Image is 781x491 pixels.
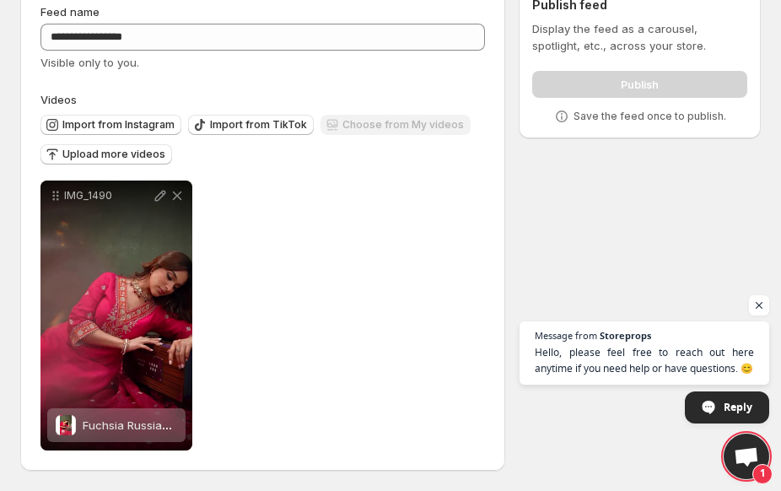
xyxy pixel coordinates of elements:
button: Upload more videos [40,144,172,165]
span: Reply [724,392,752,422]
span: Feed name [40,5,100,19]
button: Import from Instagram [40,115,181,135]
p: Display the feed as a carousel, spotlight, etc., across your store. [532,20,747,54]
div: IMG_1490Fuchsia Russian Silk Suit SetFuchsia Russian Silk Suit Set [40,181,192,451]
span: Visible only to you. [40,56,139,69]
span: Fuchsia Russian Silk Suit Set [83,418,233,432]
p: Save the feed once to publish. [574,110,726,123]
p: IMG_1490 [64,189,152,202]
div: Open chat [724,434,769,479]
span: Storeprops [600,331,651,340]
span: Import from TikTok [210,118,307,132]
span: Videos [40,93,77,106]
span: Hello, please feel free to reach out here anytime if you need help or have questions. 😊 [535,344,754,376]
span: Import from Instagram [62,118,175,132]
span: 1 [752,464,773,484]
span: Message from [535,331,597,340]
button: Import from TikTok [188,115,314,135]
span: Upload more videos [62,148,165,161]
